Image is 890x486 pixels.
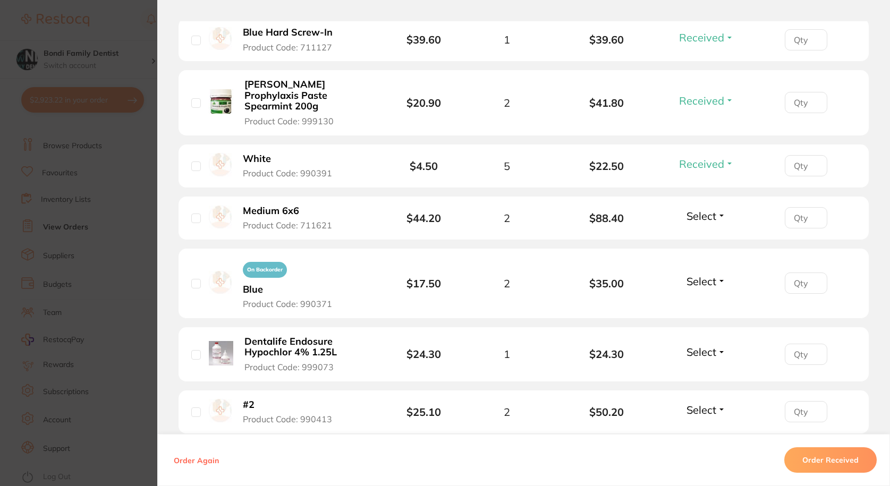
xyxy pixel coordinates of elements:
[209,341,233,365] img: Dentalife Endosure Hypochlor 4% 1.25L
[243,414,332,424] span: Product Code: 990413
[240,27,347,53] button: Blue Hard Screw-In Product Code: 711127
[243,399,255,411] b: #2
[686,209,716,223] span: Select
[240,205,346,231] button: Medium 6x6 Product Code: 711621
[241,79,375,126] button: [PERSON_NAME] Prophylaxis Paste Spearmint 200g Product Code: 999130
[209,153,232,176] img: White
[243,299,332,309] span: Product Code: 990371
[243,220,332,230] span: Product Code: 711621
[676,94,737,107] button: Received
[785,344,827,365] input: Qty
[406,405,441,419] b: $25.10
[241,336,375,373] button: Dentalife Endosure Hypochlor 4% 1.25L Product Code: 999073
[209,399,232,422] img: #2
[785,155,827,176] input: Qty
[557,348,657,360] b: $24.30
[406,277,441,290] b: $17.50
[504,348,510,360] span: 1
[240,153,346,179] button: White Product Code: 990391
[406,33,441,46] b: $39.60
[686,275,716,288] span: Select
[557,277,657,289] b: $35.00
[679,94,724,107] span: Received
[683,345,729,359] button: Select
[243,154,271,165] b: White
[244,336,371,358] b: Dentalife Endosure Hypochlor 4% 1.25L
[406,211,441,225] b: $44.20
[243,168,332,178] span: Product Code: 990391
[784,447,877,473] button: Order Received
[676,31,737,44] button: Received
[504,277,510,289] span: 2
[785,92,827,113] input: Qty
[504,406,510,418] span: 2
[683,209,729,223] button: Select
[244,116,334,126] span: Product Code: 999130
[406,96,441,109] b: $20.90
[785,207,827,228] input: Qty
[557,33,657,46] b: $39.60
[240,399,346,425] button: #2 Product Code: 990413
[504,160,510,172] span: 5
[679,31,724,44] span: Received
[686,345,716,359] span: Select
[209,89,233,114] img: Ainsworth Prophylaxis Paste Spearmint 200g
[171,455,222,465] button: Order Again
[240,257,346,310] button: On BackorderBlue Product Code: 990371
[244,79,371,112] b: [PERSON_NAME] Prophylaxis Paste Spearmint 200g
[243,262,287,278] span: On Backorder
[243,42,332,52] span: Product Code: 711127
[557,406,657,418] b: $50.20
[557,160,657,172] b: $22.50
[686,403,716,416] span: Select
[785,29,827,50] input: Qty
[504,97,510,109] span: 2
[209,206,232,228] img: Medium 6x6
[683,275,729,288] button: Select
[557,97,657,109] b: $41.80
[209,271,232,294] img: Blue
[683,403,729,416] button: Select
[557,212,657,224] b: $88.40
[243,206,299,217] b: Medium 6x6
[504,212,510,224] span: 2
[244,362,334,372] span: Product Code: 999073
[243,284,263,295] b: Blue
[243,27,333,38] b: Blue Hard Screw-In
[406,347,441,361] b: $24.30
[504,33,510,46] span: 1
[676,157,737,170] button: Received
[679,157,724,170] span: Received
[785,272,827,294] input: Qty
[785,401,827,422] input: Qty
[209,27,232,50] img: Blue Hard Screw-In
[410,159,438,173] b: $4.50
